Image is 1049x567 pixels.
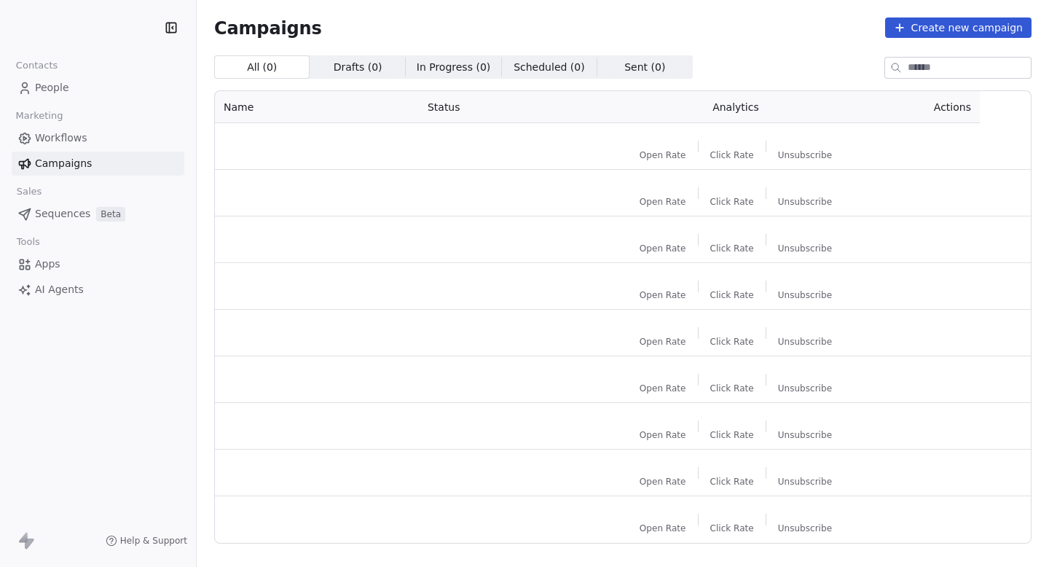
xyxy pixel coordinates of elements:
[35,156,92,171] span: Campaigns
[10,181,48,203] span: Sales
[96,207,125,222] span: Beta
[417,60,491,75] span: In Progress ( 0 )
[12,152,184,176] a: Campaigns
[640,289,686,301] span: Open Rate
[514,60,585,75] span: Scheduled ( 0 )
[778,336,832,348] span: Unsubscribe
[778,383,832,394] span: Unsubscribe
[640,476,686,488] span: Open Rate
[9,55,64,77] span: Contacts
[640,383,686,394] span: Open Rate
[605,91,867,123] th: Analytics
[35,257,60,272] span: Apps
[710,289,754,301] span: Click Rate
[867,91,980,123] th: Actions
[12,202,184,226] a: SequencesBeta
[120,535,187,547] span: Help & Support
[624,60,665,75] span: Sent ( 0 )
[640,336,686,348] span: Open Rate
[12,252,184,276] a: Apps
[419,91,605,123] th: Status
[35,206,90,222] span: Sequences
[12,126,184,150] a: Workflows
[12,278,184,302] a: AI Agents
[778,243,832,254] span: Unsubscribe
[640,523,686,534] span: Open Rate
[710,429,754,441] span: Click Rate
[778,289,832,301] span: Unsubscribe
[710,476,754,488] span: Click Rate
[35,282,84,297] span: AI Agents
[778,429,832,441] span: Unsubscribe
[640,149,686,161] span: Open Rate
[9,105,69,127] span: Marketing
[334,60,382,75] span: Drafts ( 0 )
[778,476,832,488] span: Unsubscribe
[215,91,419,123] th: Name
[778,523,832,534] span: Unsubscribe
[214,17,322,38] span: Campaigns
[106,535,187,547] a: Help & Support
[710,196,754,208] span: Click Rate
[640,196,686,208] span: Open Rate
[710,149,754,161] span: Click Rate
[640,243,686,254] span: Open Rate
[885,17,1032,38] button: Create new campaign
[710,523,754,534] span: Click Rate
[35,80,69,95] span: People
[10,231,46,253] span: Tools
[35,130,87,146] span: Workflows
[640,429,686,441] span: Open Rate
[710,383,754,394] span: Click Rate
[12,76,184,100] a: People
[778,196,832,208] span: Unsubscribe
[778,149,832,161] span: Unsubscribe
[710,243,754,254] span: Click Rate
[710,336,754,348] span: Click Rate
